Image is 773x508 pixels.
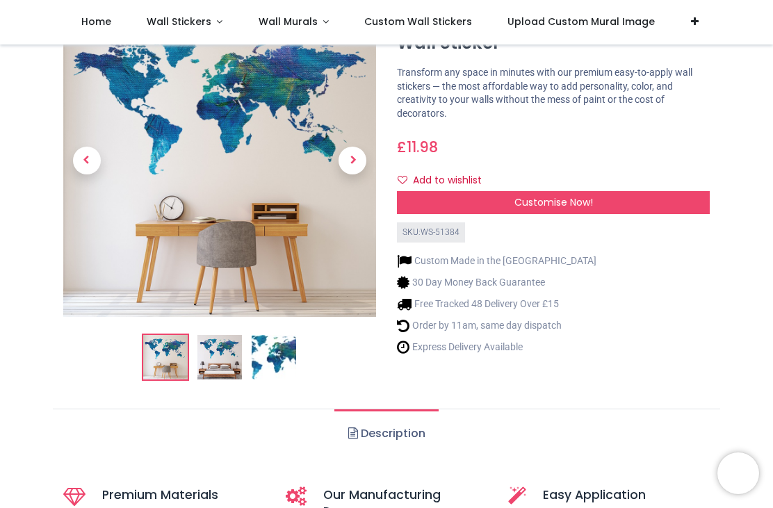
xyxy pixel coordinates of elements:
[397,297,596,311] li: Free Tracked 48 Delivery Over £15
[143,335,188,379] img: Dark Blue Paint Effect World Map Wall Sticker
[197,335,242,379] img: WS-51384-02
[397,137,438,157] span: £
[102,486,265,504] h5: Premium Materials
[73,147,101,174] span: Previous
[364,15,472,28] span: Custom Wall Stickers
[514,195,593,209] span: Customise Now!
[252,335,296,379] img: WS-51384-03
[397,340,596,354] li: Express Delivery Available
[81,15,111,28] span: Home
[397,275,596,290] li: 30 Day Money Back Guarantee
[329,51,377,270] a: Next
[397,254,596,268] li: Custom Made in the [GEOGRAPHIC_DATA]
[397,222,465,243] div: SKU: WS-51384
[397,318,596,333] li: Order by 11am, same day dispatch
[398,175,407,185] i: Add to wishlist
[397,169,494,192] button: Add to wishlistAdd to wishlist
[334,409,438,458] a: Description
[63,4,376,317] img: Dark Blue Paint Effect World Map Wall Sticker
[717,452,759,494] iframe: Brevo live chat
[507,15,655,28] span: Upload Custom Mural Image
[397,66,710,120] p: Transform any space in minutes with our premium easy-to-apply wall stickers — the most affordable...
[259,15,318,28] span: Wall Murals
[63,51,111,270] a: Previous
[339,147,366,174] span: Next
[407,137,438,157] span: 11.98
[147,15,211,28] span: Wall Stickers
[543,486,710,504] h5: Easy Application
